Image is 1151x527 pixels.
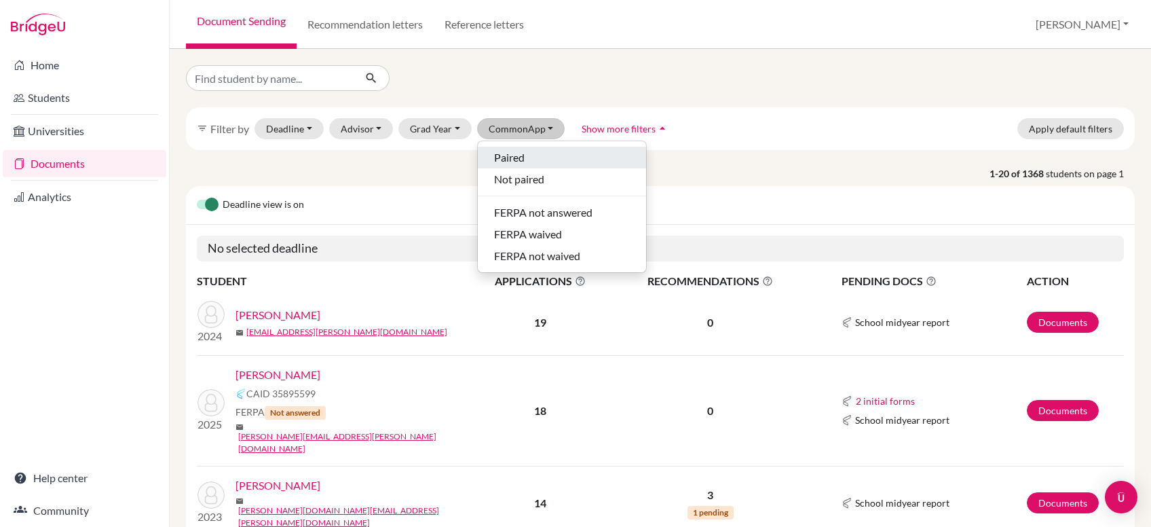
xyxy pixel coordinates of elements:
b: 18 [534,404,546,417]
span: FERPA [235,405,326,420]
span: PENDING DOCS [842,273,1025,289]
span: Not answered [265,406,326,420]
img: Common App logo [842,415,852,426]
span: FERPA waived [494,226,562,242]
span: FERPA not answered [494,204,592,221]
th: STUDENT [197,272,468,290]
div: Open Intercom Messenger [1105,481,1137,513]
i: arrow_drop_up [656,122,669,135]
button: Show more filtersarrow_drop_up [570,118,681,139]
span: School midyear report [855,496,949,510]
button: Deadline [254,118,324,139]
a: Documents [1027,312,1099,333]
strong: 1-20 of 1368 [989,166,1046,181]
img: Bhesania, Aryav [197,389,225,416]
button: FERPA not waived [478,245,646,267]
span: mail [235,497,244,505]
a: Community [3,497,166,524]
p: 0 [612,403,808,419]
a: Documents [1027,400,1099,421]
h5: No selected deadline [197,236,1124,261]
b: 19 [534,316,546,329]
a: Help center [3,465,166,492]
p: 2025 [197,416,225,433]
span: 1 pending [687,506,734,520]
button: Grad Year [398,118,472,139]
div: CommonApp [477,141,647,273]
img: Common App logo [842,317,852,328]
button: [PERSON_NAME] [1030,12,1135,37]
input: Find student by name... [186,65,354,91]
img: Common App logo [842,498,852,509]
a: Universities [3,117,166,145]
button: 2 initial forms [855,393,916,409]
span: Not paired [494,171,544,187]
b: 14 [534,496,546,509]
span: Filter by [210,122,249,135]
a: Students [3,84,166,111]
span: School midyear report [855,413,949,427]
button: Paired [478,147,646,168]
span: Deadline view is on [223,197,304,213]
button: Not paired [478,168,646,190]
span: students on page 1 [1046,166,1135,181]
img: George, Jason [197,481,225,509]
button: FERPA not answered [478,202,646,223]
a: Home [3,52,166,79]
span: CAID 35895599 [246,386,316,401]
a: Documents [1027,492,1099,513]
a: [PERSON_NAME] [235,367,320,383]
span: mail [235,423,244,431]
button: CommonApp [477,118,565,139]
span: FERPA not waived [494,248,580,264]
a: [PERSON_NAME][EMAIL_ADDRESS][PERSON_NAME][DOMAIN_NAME] [238,431,478,455]
button: Advisor [329,118,394,139]
button: FERPA waived [478,223,646,245]
span: APPLICATIONS [469,273,611,289]
button: Apply default filters [1017,118,1124,139]
span: mail [235,329,244,337]
img: Chacko, Amit Kochackan [197,301,225,328]
p: 2023 [197,509,225,525]
i: filter_list [197,123,208,134]
span: Show more filters [582,123,656,134]
span: RECOMMENDATIONS [612,273,808,289]
p: 3 [612,487,808,503]
a: [EMAIL_ADDRESS][PERSON_NAME][DOMAIN_NAME] [246,326,447,338]
img: Bridge-U [11,14,65,35]
a: [PERSON_NAME] [235,477,320,494]
a: [PERSON_NAME] [235,307,320,323]
img: Common App logo [842,396,852,407]
th: ACTION [1026,272,1124,290]
span: Paired [494,149,525,166]
a: Analytics [3,183,166,211]
img: Common App logo [235,388,246,399]
a: Documents [3,150,166,177]
span: School midyear report [855,315,949,329]
p: 0 [612,314,808,331]
p: 2024 [197,328,225,344]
